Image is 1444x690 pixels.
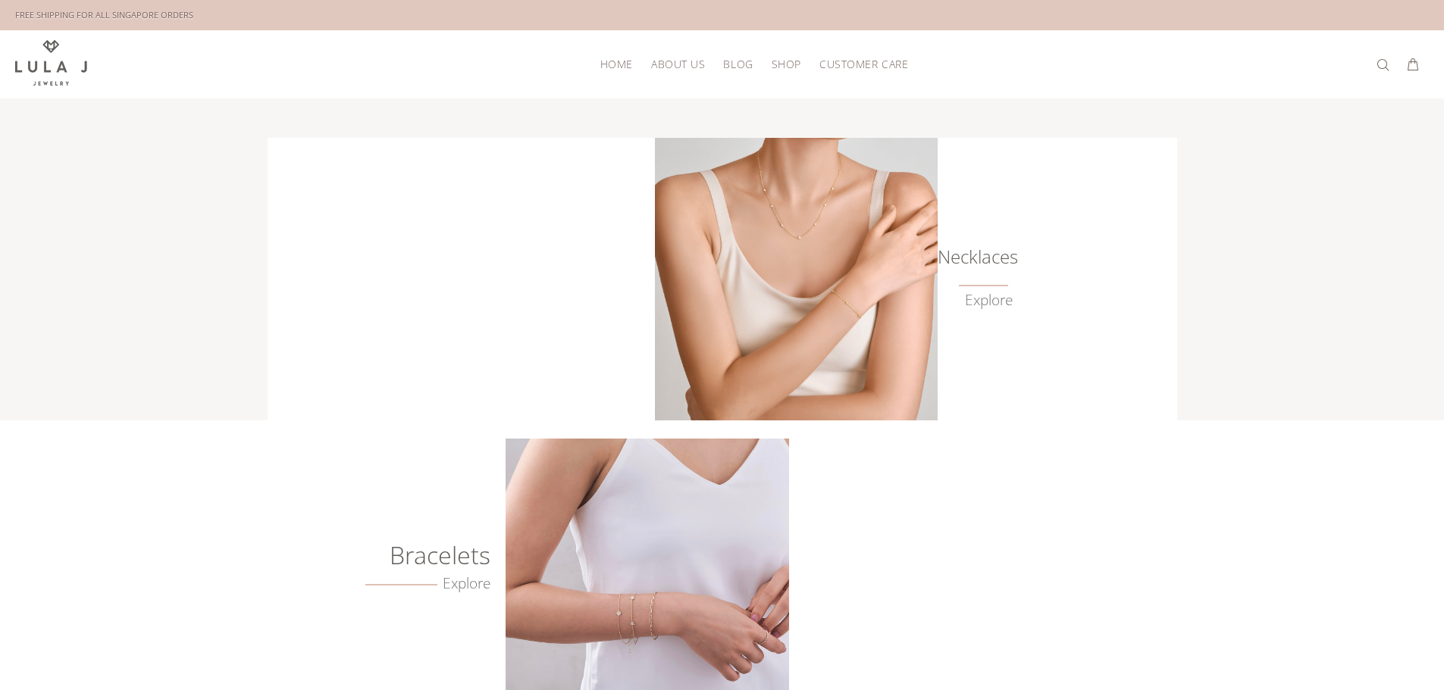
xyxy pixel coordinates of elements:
a: Explore [965,292,1013,309]
a: Explore [365,575,491,592]
a: Customer Care [810,52,908,76]
div: FREE SHIPPING FOR ALL SINGAPORE ORDERS [15,7,193,23]
span: HOME [600,58,633,70]
span: Blog [723,58,753,70]
h6: Bracelets [319,548,490,563]
span: Customer Care [819,58,908,70]
h6: Necklaces [937,249,1013,264]
span: About Us [651,58,705,70]
a: Blog [714,52,762,76]
img: Lula J Gold Necklaces Collection [655,138,938,420]
a: About Us [642,52,714,76]
a: Shop [763,52,810,76]
span: Shop [772,58,801,70]
a: HOME [591,52,642,76]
